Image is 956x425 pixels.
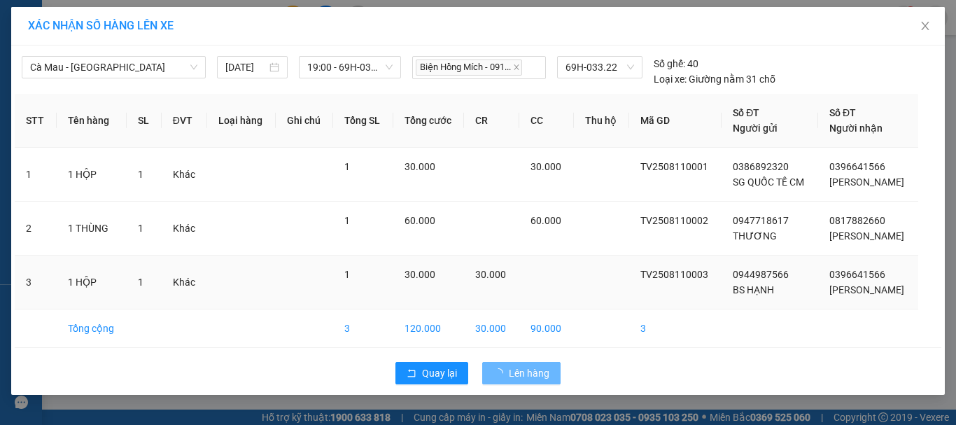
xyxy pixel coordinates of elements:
td: 2 [15,202,57,256]
td: 1 [15,148,57,202]
td: 1 THÙNG [57,202,127,256]
button: rollbackQuay lại [395,362,468,384]
div: Giường nằm 31 chỗ [654,71,775,87]
span: Người nhận [829,123,883,134]
span: 1 [344,215,350,226]
span: [PERSON_NAME] [829,230,904,242]
td: Khác [162,256,208,309]
td: 90.000 [519,309,574,348]
b: [PERSON_NAME] [80,9,198,27]
li: 02839.63.63.63 [6,48,267,66]
span: 1 [344,161,350,172]
span: 30.000 [475,269,506,280]
span: Số ghế: [654,56,685,71]
span: environment [80,34,92,45]
th: Loại hàng [207,94,276,148]
span: 30.000 [405,269,435,280]
span: phone [80,51,92,62]
span: 19:00 - 69H-033.22 [307,57,393,78]
td: Khác [162,202,208,256]
span: XÁC NHẬN SỐ HÀNG LÊN XE [28,19,174,32]
button: Lên hàng [482,362,561,384]
span: Cà Mau - Sài Gòn [30,57,197,78]
th: CC [519,94,574,148]
span: close [513,64,520,71]
b: GỬI : Văn phòng [PERSON_NAME] [6,88,157,141]
span: 0817882660 [829,215,885,226]
td: 1 HỘP [57,256,127,309]
span: 0396641566 [829,161,885,172]
span: TV2508110002 [640,215,708,226]
span: 60.000 [530,215,561,226]
th: Mã GD [629,94,722,148]
span: 0944987566 [733,269,789,280]
span: 1 [138,277,143,288]
span: TV2508110001 [640,161,708,172]
span: [PERSON_NAME] [829,176,904,188]
th: CR [464,94,519,148]
span: 1 [138,169,143,180]
th: SL [127,94,161,148]
span: Biện Hồng Mích - 091... [416,60,522,76]
button: Close [906,7,945,46]
span: THƯƠNG [733,230,777,242]
span: Quay lại [422,365,457,381]
th: ĐVT [162,94,208,148]
span: 60.000 [405,215,435,226]
span: 1 [344,269,350,280]
input: 11/08/2025 [225,60,266,75]
span: Lên hàng [509,365,549,381]
span: loading [493,368,509,378]
th: Tổng SL [333,94,393,148]
td: Khác [162,148,208,202]
span: 30.000 [530,161,561,172]
span: 0947718617 [733,215,789,226]
td: 120.000 [393,309,465,348]
span: 1 [138,223,143,234]
span: Loại xe: [654,71,687,87]
th: Thu hộ [574,94,629,148]
span: TV2508110003 [640,269,708,280]
td: 3 [629,309,722,348]
th: STT [15,94,57,148]
th: Ghi chú [276,94,333,148]
span: 0396641566 [829,269,885,280]
span: SG QUỐC TẾ CM [733,176,804,188]
span: 0386892320 [733,161,789,172]
li: 85 [PERSON_NAME] [6,31,267,48]
td: 1 HỘP [57,148,127,202]
span: Số ĐT [733,107,759,118]
td: Tổng cộng [57,309,127,348]
th: Tổng cước [393,94,465,148]
td: 3 [333,309,393,348]
span: BS HẠNH [733,284,774,295]
th: Tên hàng [57,94,127,148]
td: 30.000 [464,309,519,348]
span: Số ĐT [829,107,856,118]
span: 30.000 [405,161,435,172]
td: 3 [15,256,57,309]
span: close [920,20,931,32]
span: 69H-033.22 [565,57,634,78]
span: Người gửi [733,123,778,134]
div: 40 [654,56,698,71]
span: [PERSON_NAME] [829,284,904,295]
span: rollback [407,368,416,379]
